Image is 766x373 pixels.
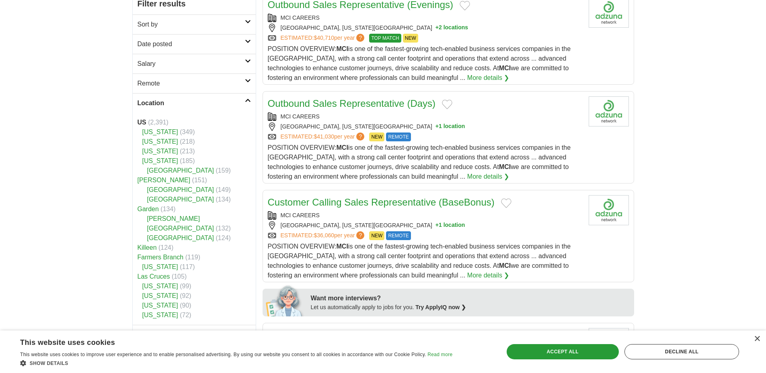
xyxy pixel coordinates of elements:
img: apply-iq-scientist.png [266,284,305,316]
span: (105) [172,273,187,280]
span: (213) [180,148,195,155]
button: +2 locations [435,24,468,32]
a: [US_STATE] [142,263,178,270]
a: Customer Calling Sales Representative (BaseBonus) [268,197,495,208]
span: (134) [216,196,231,203]
a: More details ❯ [467,271,509,280]
a: [US_STATE] [142,157,178,164]
button: Add to favorite jobs [460,1,470,10]
span: (124) [216,234,231,241]
div: Want more interviews? [311,294,629,303]
a: Customer Service Representative [268,330,412,340]
div: [GEOGRAPHIC_DATA], [US_STATE][GEOGRAPHIC_DATA] [268,221,582,230]
a: Las Cruces [138,273,170,280]
span: (92) [180,292,191,299]
span: (119) [185,254,200,261]
span: NEW [403,34,418,43]
span: NEW [369,231,384,240]
span: POSITION OVERVIEW: is one of the fastest-growing tech-enabled business services companies in the ... [268,45,571,81]
span: ? [356,132,364,141]
a: Date posted [133,34,256,54]
span: $41,030 [314,133,334,140]
span: $36,060 [314,232,334,238]
a: Remote [133,73,256,93]
div: [GEOGRAPHIC_DATA], [US_STATE][GEOGRAPHIC_DATA] [268,24,582,32]
img: Company logo [589,195,629,225]
span: (72) [180,312,191,318]
span: POSITION OVERVIEW: is one of the fastest-growing tech-enabled business services companies in the ... [268,243,571,279]
span: + [435,122,439,131]
div: Close [754,336,760,342]
button: Add to favorite jobs [442,100,452,109]
a: [GEOGRAPHIC_DATA] [147,167,214,174]
div: Decline all [624,344,739,359]
a: ESTIMATED:$41,030per year? [281,132,366,141]
h2: Remote [138,79,245,88]
a: More details ❯ [467,172,509,181]
span: Show details [30,361,68,366]
div: [GEOGRAPHIC_DATA], [US_STATE][GEOGRAPHIC_DATA] [268,122,582,131]
a: Try ApplyIQ now ❯ [415,304,466,310]
span: + [435,24,439,32]
strong: MCI [337,243,348,250]
span: (134) [160,206,175,212]
a: Read more, opens a new window [427,352,452,357]
button: +1 location [435,221,465,230]
span: (124) [158,244,173,251]
a: More details ❯ [467,73,509,83]
span: (149) [216,186,231,193]
span: TOP MATCH [369,34,401,43]
a: Category [133,325,256,344]
strong: MCI [499,262,511,269]
span: (132) [216,225,231,232]
span: (185) [180,157,195,164]
span: $40,710 [314,35,334,41]
span: (117) [180,263,195,270]
a: [PERSON_NAME][GEOGRAPHIC_DATA] [147,215,214,232]
span: REMOTE [386,132,411,141]
div: MCI CAREERS [268,211,582,220]
a: [US_STATE] [142,302,178,309]
div: MCI CAREERS [268,14,582,22]
a: [US_STATE] [142,283,178,289]
span: This website uses cookies to improve user experience and to enable personalised advertising. By u... [20,352,426,357]
h2: Salary [138,59,245,69]
strong: MCI [337,144,348,151]
a: Outbound Sales Representative (Days) [268,98,436,109]
span: (99) [180,283,191,289]
span: (159) [216,167,231,174]
span: (349) [180,128,195,135]
span: ? [356,231,364,239]
a: [US_STATE] [142,148,178,155]
a: [GEOGRAPHIC_DATA] [147,186,214,193]
a: Killeen [138,244,157,251]
a: [US_STATE] [142,128,178,135]
h2: Sort by [138,20,245,29]
div: MCI CAREERS [268,112,582,121]
span: REMOTE [386,231,411,240]
button: +1 location [435,122,465,131]
span: (218) [180,138,195,145]
span: (2,391) [148,119,168,126]
a: Salary [133,54,256,73]
a: ESTIMATED:$40,710per year? [281,34,366,43]
strong: US [138,119,146,126]
strong: MCI [499,163,511,170]
strong: MCI [499,65,511,71]
div: This website uses cookies [20,335,432,347]
a: Location [133,93,256,113]
a: [US_STATE] [142,138,178,145]
a: ESTIMATED:$36,060per year? [281,231,366,240]
a: Farmers Branch [138,254,184,261]
a: [PERSON_NAME] [138,177,191,183]
div: Show details [20,359,452,367]
a: [GEOGRAPHIC_DATA] [147,234,214,241]
span: POSITION OVERVIEW: is one of the fastest-growing tech-enabled business services companies in the ... [268,144,571,180]
div: Let us automatically apply to jobs for you. [311,303,629,312]
strong: MCI [337,45,348,52]
span: NEW [369,132,384,141]
span: + [435,221,439,230]
span: ? [356,34,364,42]
img: Company logo [589,96,629,126]
a: [US_STATE] [142,312,178,318]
